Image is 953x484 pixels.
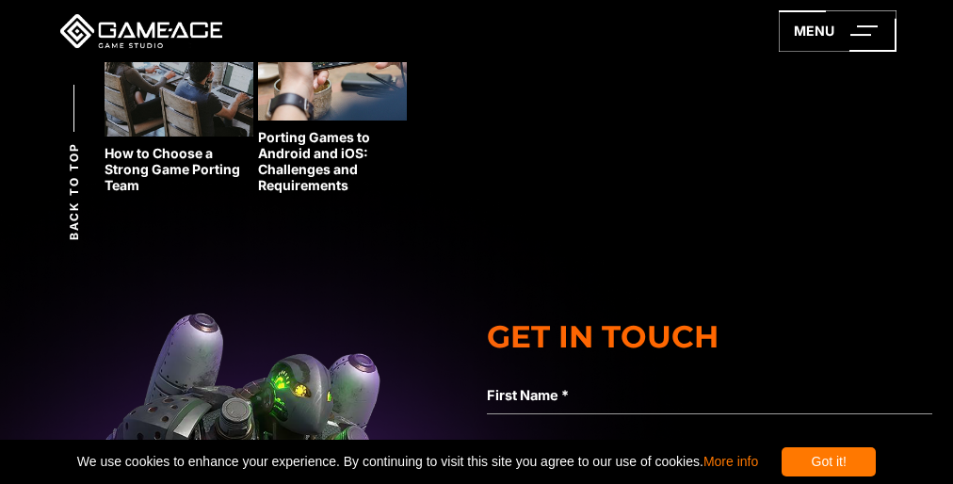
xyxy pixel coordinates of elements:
[487,384,932,407] label: First Name *
[77,447,758,476] span: We use cookies to enhance your experience. By continuing to visit this site you agree to our use ...
[782,447,876,476] div: Got it!
[779,10,896,52] a: menu
[66,142,83,240] span: Back to top
[703,454,758,469] a: More info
